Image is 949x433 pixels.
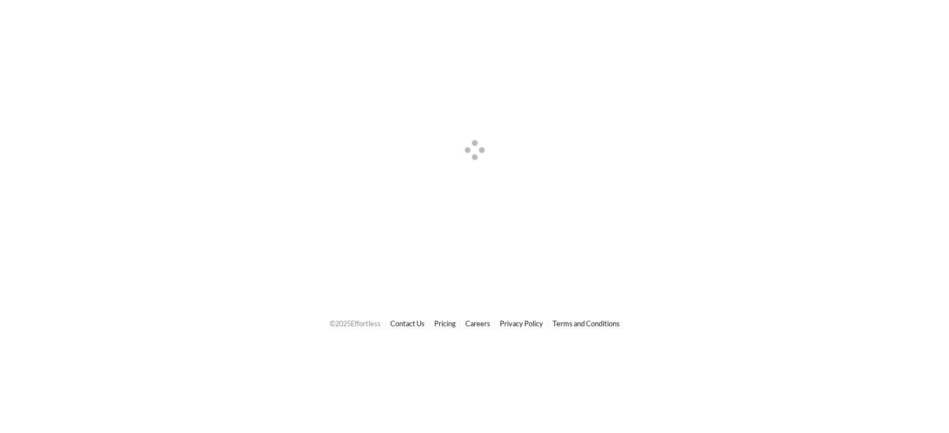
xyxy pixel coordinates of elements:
a: Careers [465,319,490,328]
a: Terms and Conditions [553,319,620,328]
span: © 2025 Effortless [330,319,381,328]
a: Contact Us [390,319,425,328]
a: Privacy Policy [500,319,543,328]
a: Pricing [434,319,456,328]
